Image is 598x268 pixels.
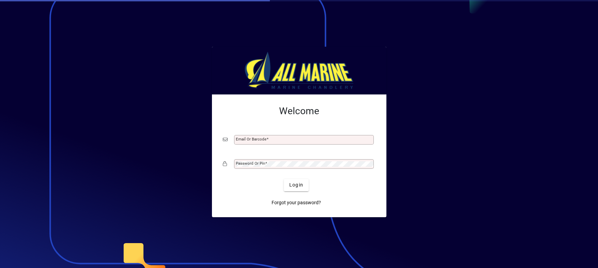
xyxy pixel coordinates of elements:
[269,197,324,209] a: Forgot your password?
[272,199,321,206] span: Forgot your password?
[284,179,309,191] button: Login
[223,105,375,117] h2: Welcome
[236,161,265,166] mat-label: Password or Pin
[289,181,303,189] span: Login
[236,137,266,142] mat-label: Email or Barcode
